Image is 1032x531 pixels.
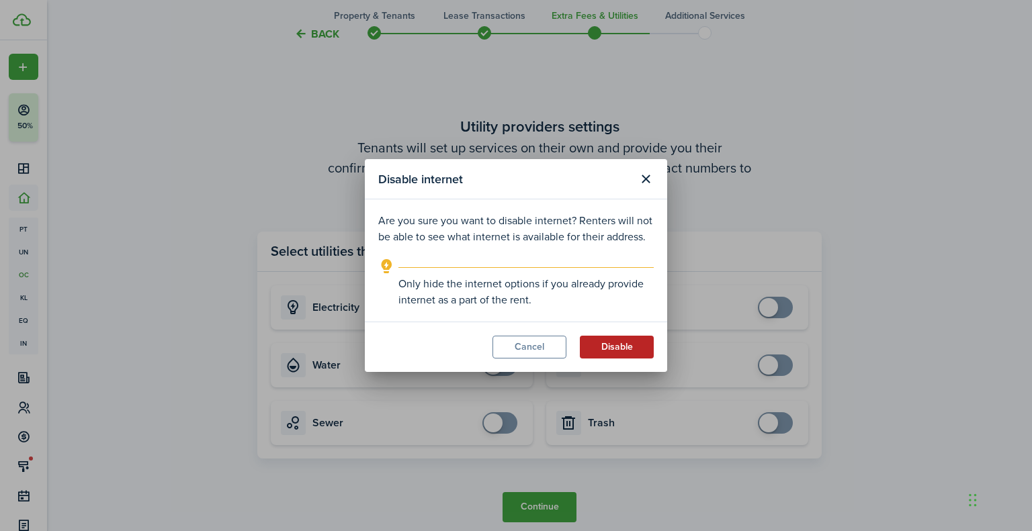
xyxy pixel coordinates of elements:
button: Cancel [492,336,566,358]
button: Disable [580,336,654,358]
modal-title: Disable internet [378,166,631,192]
div: Drag [969,480,977,520]
i: outline [378,258,395,275]
explanation-description: Only hide the internet options if you already provide internet as a part of the rent. [398,276,654,308]
button: Close modal [634,168,657,191]
p: Are you sure you want to disable internet? Renters will not be able to see what internet is avail... [378,213,654,245]
iframe: Chat Widget [965,467,1032,531]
